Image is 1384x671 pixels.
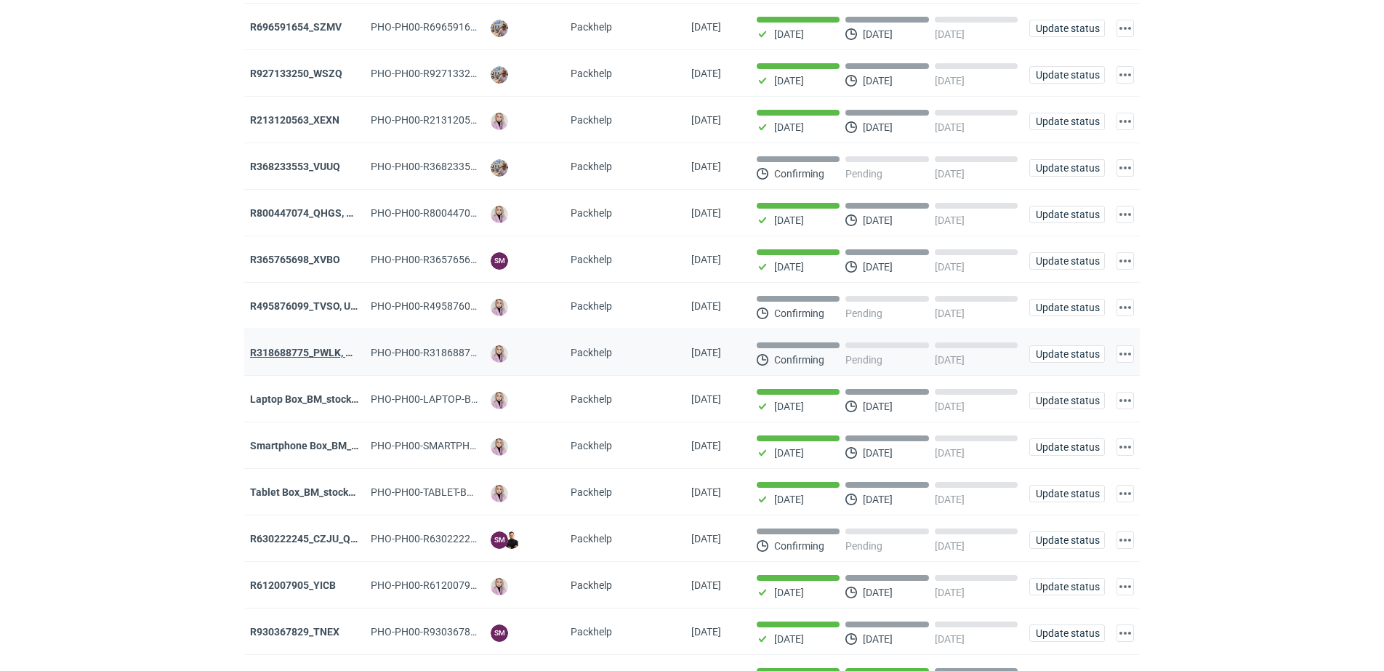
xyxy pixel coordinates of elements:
span: Update status [1036,209,1098,220]
a: R495876099_TVSO, UQHI [250,300,368,312]
p: Pending [845,308,882,319]
img: Michał Palasek [491,20,508,37]
button: Actions [1117,485,1134,502]
a: R630222245_CZJU_QNLS_PWUU [250,533,403,545]
a: R927133250_WSZQ [250,68,342,79]
span: PHO-PH00-R800447074_QHGS,-NYZC,-DXPA,-QBLZ [371,207,605,219]
span: Packhelp [571,626,612,638]
img: Tomasz Kubiak [503,531,520,549]
p: [DATE] [863,401,893,412]
span: Packhelp [571,393,612,405]
img: Klaudia Wiśniewska [491,113,508,130]
img: Klaudia Wiśniewska [491,438,508,456]
button: Actions [1117,531,1134,549]
p: [DATE] [863,75,893,87]
span: 03/10/2025 [691,533,721,545]
span: PHO-PH00-R930367829_TNEX [371,626,512,638]
span: 07/10/2025 [691,254,721,265]
span: PHO-PH00-R495876099_TVSO,-UQHI [371,300,540,312]
button: Update status [1029,438,1105,456]
p: Pending [845,168,882,180]
button: Actions [1117,392,1134,409]
span: 09/10/2025 [691,114,721,126]
span: PHO-PH00-R696591654_SZMV [371,21,513,33]
button: Update status [1029,531,1105,549]
a: Tablet Box_BM_stock_01 [250,486,364,498]
img: Klaudia Wiśniewska [491,485,508,502]
button: Actions [1117,252,1134,270]
p: [DATE] [935,354,965,366]
span: 07/10/2025 [691,300,721,312]
span: PHO-PH00-LAPTOP-BOX_BM_STOCK_TEST-RUN [371,393,590,405]
span: Update status [1036,23,1098,33]
button: Actions [1117,299,1134,316]
span: 01/10/2025 [691,626,721,638]
span: PHO-PH00-TABLET-BOX_BM_STOCK_01 [371,486,552,498]
span: Update status [1036,628,1098,638]
span: Update status [1036,349,1098,359]
p: [DATE] [774,214,804,226]
span: Update status [1036,163,1098,173]
span: PHO-PH00-R368233553_VUUQ [371,161,513,172]
span: Packhelp [571,486,612,498]
button: Actions [1117,438,1134,456]
p: Confirming [774,354,824,366]
p: [DATE] [774,401,804,412]
p: [DATE] [774,261,804,273]
figcaption: SM [491,531,508,549]
button: Actions [1117,159,1134,177]
img: Klaudia Wiśniewska [491,299,508,316]
p: Pending [845,354,882,366]
button: Actions [1117,113,1134,130]
button: Update status [1029,345,1105,363]
span: 06/10/2025 [691,393,721,405]
p: [DATE] [863,447,893,459]
a: R800447074_QHGS, NYZC, DXPA, QBLZ [250,207,433,219]
a: R696591654_SZMV [250,21,342,33]
img: Michał Palasek [491,159,508,177]
span: Packhelp [571,161,612,172]
button: Actions [1117,20,1134,37]
button: Update status [1029,578,1105,595]
span: Packhelp [571,347,612,358]
p: [DATE] [935,447,965,459]
button: Update status [1029,113,1105,130]
button: Actions [1117,66,1134,84]
span: Packhelp [571,579,612,591]
span: 08/10/2025 [691,161,721,172]
strong: Smartphone Box_BM_stock_TEST RUN [250,440,428,451]
p: Confirming [774,168,824,180]
span: Update status [1036,116,1098,126]
button: Actions [1117,345,1134,363]
span: Packhelp [571,21,612,33]
p: [DATE] [863,494,893,505]
p: [DATE] [774,587,804,598]
strong: R365765698_XVBO [250,254,340,265]
button: Update status [1029,252,1105,270]
a: Laptop Box_BM_stock_TEST RUN [250,393,403,405]
p: [DATE] [863,633,893,645]
button: Update status [1029,20,1105,37]
img: Klaudia Wiśniewska [491,392,508,409]
strong: R930367829_TNEX [250,626,339,638]
span: 06/10/2025 [691,440,721,451]
span: Update status [1036,489,1098,499]
p: [DATE] [774,494,804,505]
p: [DATE] [774,447,804,459]
p: [DATE] [935,401,965,412]
p: [DATE] [935,121,965,133]
p: [DATE] [863,214,893,226]
span: Packhelp [571,114,612,126]
span: Update status [1036,256,1098,266]
span: PHO-PH00-R927133250_WSZQ [371,68,514,79]
span: 07/10/2025 [691,207,721,219]
span: Packhelp [571,254,612,265]
p: [DATE] [774,75,804,87]
span: 09/10/2025 [691,68,721,79]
